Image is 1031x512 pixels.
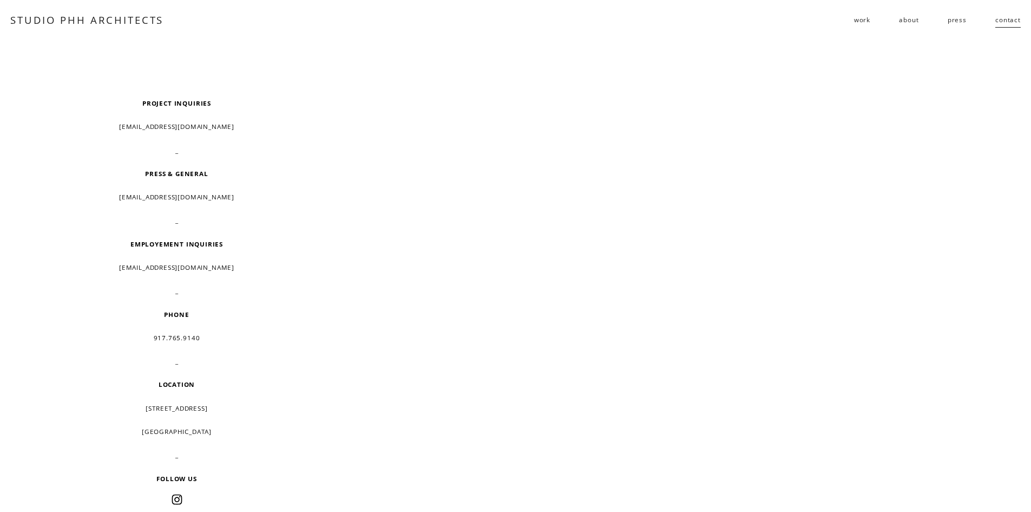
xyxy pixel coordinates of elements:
[52,400,300,416] p: [STREET_ADDRESS]
[145,169,208,178] strong: PRESS & GENERAL
[52,353,300,369] p: _
[948,11,967,29] a: press
[130,239,223,248] strong: EMPLOYEMENT INQUIRIES
[52,119,300,134] p: [EMAIL_ADDRESS][DOMAIN_NAME]
[52,189,300,205] p: [EMAIL_ADDRESS][DOMAIN_NAME]
[52,424,300,439] p: [GEOGRAPHIC_DATA]
[52,260,300,275] p: [EMAIL_ADDRESS][DOMAIN_NAME]
[854,11,870,29] a: folder dropdown
[10,13,163,27] a: STUDIO PHH ARCHITECTS
[142,99,211,107] strong: PROJECT INQUIRIES
[52,212,300,228] p: _
[172,494,182,505] a: Instagram
[52,447,300,463] p: _
[854,12,870,28] span: work
[52,330,300,346] p: 917.765.9140
[995,11,1021,29] a: contact
[52,142,300,158] p: _
[899,11,918,29] a: about
[156,474,196,483] strong: FOLLOW US
[159,380,195,388] strong: LOCATION
[164,310,189,319] strong: PHONE
[52,283,300,299] p: _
